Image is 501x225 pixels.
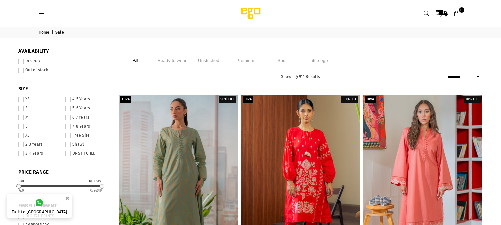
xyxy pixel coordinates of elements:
label: Diva [243,96,253,103]
a: Search [421,7,433,19]
li: Unstitched [192,55,225,66]
div: ₨0 [18,180,24,183]
li: Little ego [302,55,335,66]
ins: 0 [18,189,24,193]
li: Soul [265,55,299,66]
img: Ego [222,7,279,20]
label: 6-7 Years [65,115,108,120]
label: 50% off [341,96,358,103]
label: S [18,106,61,111]
label: In stock [18,59,108,64]
li: All [118,55,152,66]
label: M [18,115,61,120]
label: 4-5 Years [65,97,108,102]
label: Free Size [65,133,108,138]
li: Ready to wear [155,55,189,66]
span: Sale [55,30,65,35]
label: 3-4 Years [18,151,61,156]
span: 0 [459,7,464,13]
span: Showing: 911 Results [281,74,320,79]
a: Menu [36,11,48,16]
label: L [18,124,61,129]
div: ₨36519 [89,180,101,183]
label: 2-3 Years [18,142,61,147]
span: Availability [18,48,108,55]
label: Diva [120,96,131,103]
span: SIZE [18,86,108,92]
label: 7-8 Years [65,124,108,129]
ins: 36519 [90,189,102,193]
nav: breadcrumbs [34,27,468,38]
li: Premium [229,55,262,66]
a: 0 [451,7,463,19]
button: × [63,193,71,204]
a: Talk to [GEOGRAPHIC_DATA] [7,194,72,218]
label: 30% off [464,96,481,103]
label: UNSTITCHED [65,151,108,156]
span: | [52,30,54,35]
label: Diva [365,96,376,103]
label: 50% off [219,96,236,103]
span: PRICE RANGE [18,169,108,176]
a: Home [39,30,51,35]
label: XL [18,133,61,138]
label: Shawl [65,142,108,147]
label: Out of stock [18,68,108,73]
label: XS [18,97,61,102]
label: 5-6 Years [65,106,108,111]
